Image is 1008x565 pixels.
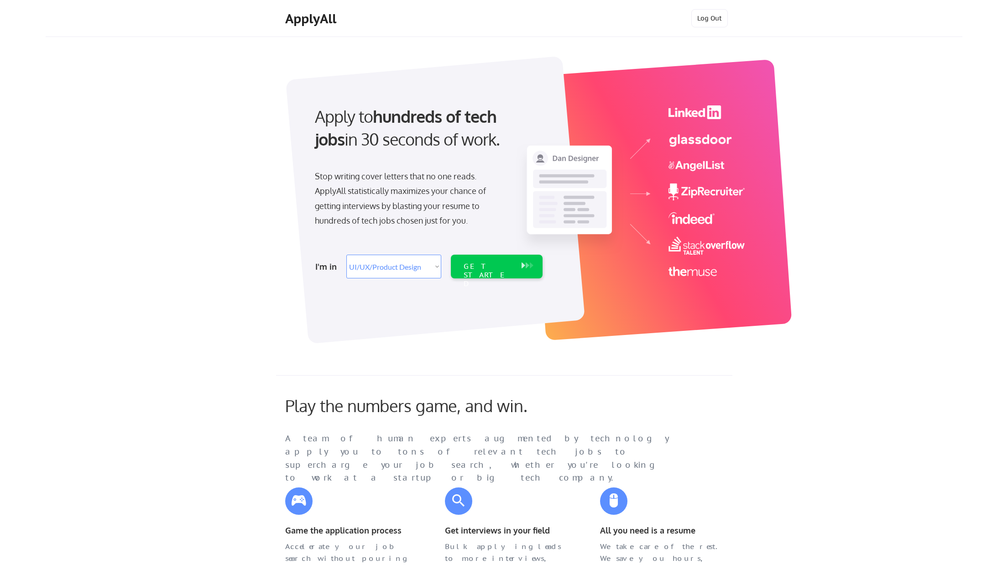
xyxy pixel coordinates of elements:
[445,524,568,537] div: Get interviews in your field
[315,169,502,228] div: Stop writing cover letters that no one reads. ApplyAll statistically maximizes your chance of get...
[464,262,512,288] div: GET STARTED
[315,106,501,149] strong: hundreds of tech jobs
[315,105,539,151] div: Apply to in 30 seconds of work.
[285,524,408,537] div: Game the application process
[285,396,568,415] div: Play the numbers game, and win.
[315,259,341,274] div: I'm in
[691,9,728,27] button: Log Out
[285,11,339,26] div: ApplyAll
[285,432,687,485] div: A team of human experts augmented by technology apply you to tons of relevant tech jobs to superc...
[600,524,723,537] div: All you need is a resume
